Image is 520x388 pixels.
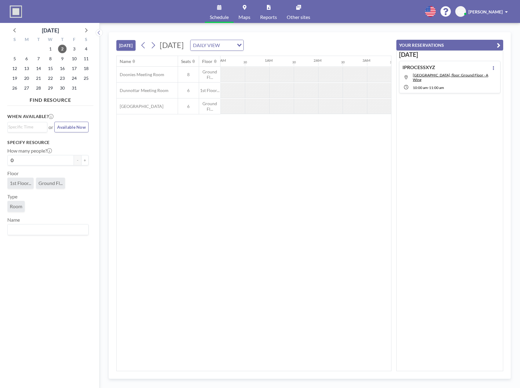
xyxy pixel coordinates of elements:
span: Maps [238,15,250,20]
label: Floor [7,170,19,176]
span: 10:00 AM [413,85,428,90]
div: 1AM [265,58,273,63]
span: Tuesday, October 14, 2025 [34,64,43,73]
label: Name [7,217,20,223]
span: Sunday, October 26, 2025 [10,84,19,92]
span: - [428,85,429,90]
span: 1st Floor... [10,180,31,186]
span: Available Now [57,124,86,130]
span: Saturday, October 18, 2025 [82,64,90,73]
button: - [74,155,81,165]
input: Search for option [222,41,233,49]
span: GG [458,9,464,14]
span: Thursday, October 30, 2025 [58,84,67,92]
span: Wednesday, October 8, 2025 [46,54,55,63]
div: M [21,36,33,44]
span: Monday, October 6, 2025 [22,54,31,63]
h4: IPROCESSXYZ [402,64,435,70]
span: Monday, October 20, 2025 [22,74,31,83]
span: Thursday, October 16, 2025 [58,64,67,73]
span: Friday, October 10, 2025 [70,54,78,63]
span: Tuesday, October 7, 2025 [34,54,43,63]
span: Thursday, October 9, 2025 [58,54,67,63]
div: Search for option [191,40,243,50]
div: F [68,36,80,44]
span: Tuesday, October 28, 2025 [34,84,43,92]
span: Monday, October 27, 2025 [22,84,31,92]
div: 30 [292,60,296,64]
span: Thursday, October 2, 2025 [58,45,67,53]
span: Thursday, October 23, 2025 [58,74,67,83]
div: 30 [390,60,394,64]
span: Ground Fl... [199,69,220,80]
span: Saturday, October 25, 2025 [82,74,90,83]
h3: [DATE] [399,51,500,58]
span: Friday, October 3, 2025 [70,45,78,53]
span: 6 [178,104,199,109]
div: Search for option [8,224,88,235]
span: DAILY VIEW [192,41,221,49]
div: T [33,36,45,44]
div: S [9,36,21,44]
span: Friday, October 24, 2025 [70,74,78,83]
span: Ground Fl... [199,101,220,112]
span: or [49,124,53,130]
span: Wednesday, October 22, 2025 [46,74,55,83]
span: Wednesday, October 29, 2025 [46,84,55,92]
span: Dunnottar Meeting Room [117,88,169,93]
div: 30 [341,60,345,64]
img: organization-logo [10,6,22,18]
span: Wednesday, October 15, 2025 [46,64,55,73]
span: Other sites [287,15,310,20]
div: 12AM [216,58,226,63]
span: [DATE] [160,40,184,50]
span: Sunday, October 19, 2025 [10,74,19,83]
span: Doonies Meeting Room [117,72,164,77]
h3: Specify resource [7,140,89,145]
span: Monday, October 13, 2025 [22,64,31,73]
div: Floor [202,59,213,64]
div: Search for option [8,122,47,131]
span: 6 [178,88,199,93]
div: Name [120,59,131,64]
div: S [80,36,92,44]
button: YOUR RESERVATIONS [396,40,503,50]
span: Reports [260,15,277,20]
span: Ground Fl... [38,180,63,186]
div: Seats [181,59,191,64]
button: Available Now [54,122,89,132]
span: 11:00 AM [429,85,444,90]
span: Schedule [210,15,229,20]
div: W [45,36,56,44]
span: Tuesday, October 21, 2025 [34,74,43,83]
span: Saturday, October 4, 2025 [82,45,90,53]
span: Friday, October 31, 2025 [70,84,78,92]
span: Room [10,203,22,209]
div: 3AM [362,58,370,63]
input: Search for option [8,124,44,130]
span: [PERSON_NAME] [468,9,503,14]
span: Saturday, October 11, 2025 [82,54,90,63]
span: Wednesday, October 1, 2025 [46,45,55,53]
span: Sunday, October 12, 2025 [10,64,19,73]
div: T [56,36,68,44]
div: [DATE] [42,26,59,35]
label: Type [7,194,17,200]
button: [DATE] [116,40,136,51]
span: 8 [178,72,199,77]
div: 30 [243,60,247,64]
span: Friday, October 17, 2025 [70,64,78,73]
h4: FIND RESOURCE [7,94,93,103]
button: + [81,155,89,165]
span: [GEOGRAPHIC_DATA] [117,104,163,109]
div: 2AM [314,58,322,63]
label: How many people? [7,148,52,154]
span: 1st Floor... [199,88,220,93]
span: Sunday, October 5, 2025 [10,54,19,63]
span: Loirston Meeting Room, floor: Ground Floor - A Wing [413,73,488,82]
input: Search for option [8,226,85,234]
